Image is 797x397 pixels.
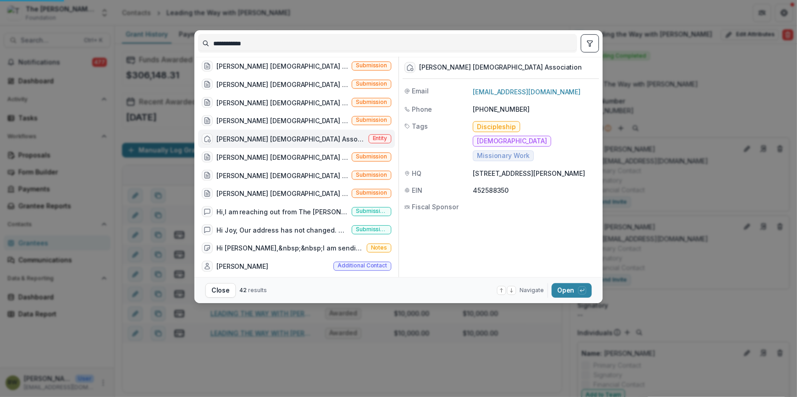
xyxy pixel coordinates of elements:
[552,283,592,298] button: Open
[473,104,597,114] p: [PHONE_NUMBER]
[356,226,387,233] span: Submission comment
[356,81,387,87] span: Submission
[205,283,236,298] button: Close
[412,104,432,114] span: Phone
[356,190,387,196] span: Submission
[412,121,428,131] span: Tags
[371,245,387,251] span: Notes
[473,88,581,96] a: [EMAIL_ADDRESS][DOMAIN_NAME]
[412,202,459,212] span: Fiscal Sponsor
[473,185,597,195] p: 452588350
[216,116,348,125] div: [PERSON_NAME] [DEMOGRAPHIC_DATA] ASSOCIATION - Grant - [DATE]
[477,123,516,131] span: Discipleship
[412,86,429,96] span: Email
[520,286,544,294] span: Navigate
[216,207,348,217] div: Hi,I am reaching out from The [PERSON_NAME] Foundation to confirm you address.Previously, we have...
[473,169,597,178] p: [STREET_ADDRESS][PERSON_NAME]
[356,63,387,69] span: Submission
[216,152,348,162] div: [PERSON_NAME] [DEMOGRAPHIC_DATA] - 2025 - The [PERSON_NAME] Foundation Grant Proposal Application
[248,287,267,294] span: results
[412,185,422,195] span: EIN
[216,61,348,71] div: [PERSON_NAME] [DEMOGRAPHIC_DATA] - Grant - [DATE]
[216,98,348,107] div: [PERSON_NAME] [DEMOGRAPHIC_DATA] - Grant - [DATE]
[356,153,387,160] span: Submission
[356,99,387,105] span: Submission
[356,117,387,124] span: Submission
[338,263,387,269] span: Additional contact
[419,64,582,71] div: [PERSON_NAME] [DEMOGRAPHIC_DATA] Association
[356,172,387,178] span: Submission
[216,261,268,271] div: [PERSON_NAME]
[477,152,530,160] span: Missionary Work
[216,80,348,89] div: [PERSON_NAME] [DEMOGRAPHIC_DATA] ASSOCIATION - Grant - [DATE]
[356,208,387,215] span: Submission comment
[581,34,599,53] button: toggle filters
[412,169,421,178] span: HQ
[216,189,348,198] div: [PERSON_NAME] [DEMOGRAPHIC_DATA] - 2024 - The [PERSON_NAME] Foundation Grant Proposal Application
[216,225,348,235] div: Hi Joy, Our address has not changed. Please send any mail to [STREET_ADDRESS][PERSON_NAME]. Thank...
[216,134,365,144] div: [PERSON_NAME] [DEMOGRAPHIC_DATA] Association
[477,137,547,145] span: [DEMOGRAPHIC_DATA]
[216,243,363,253] div: Hi [PERSON_NAME],&nbsp;&nbsp;I am sending a quick email to introduce myself.&nbsp; I’m the Assist...
[239,287,247,294] span: 42
[216,170,348,180] div: [PERSON_NAME] [DEMOGRAPHIC_DATA] - 2025 - The [PERSON_NAME] Foundation Grant Proposal Application
[372,136,387,142] span: Entity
